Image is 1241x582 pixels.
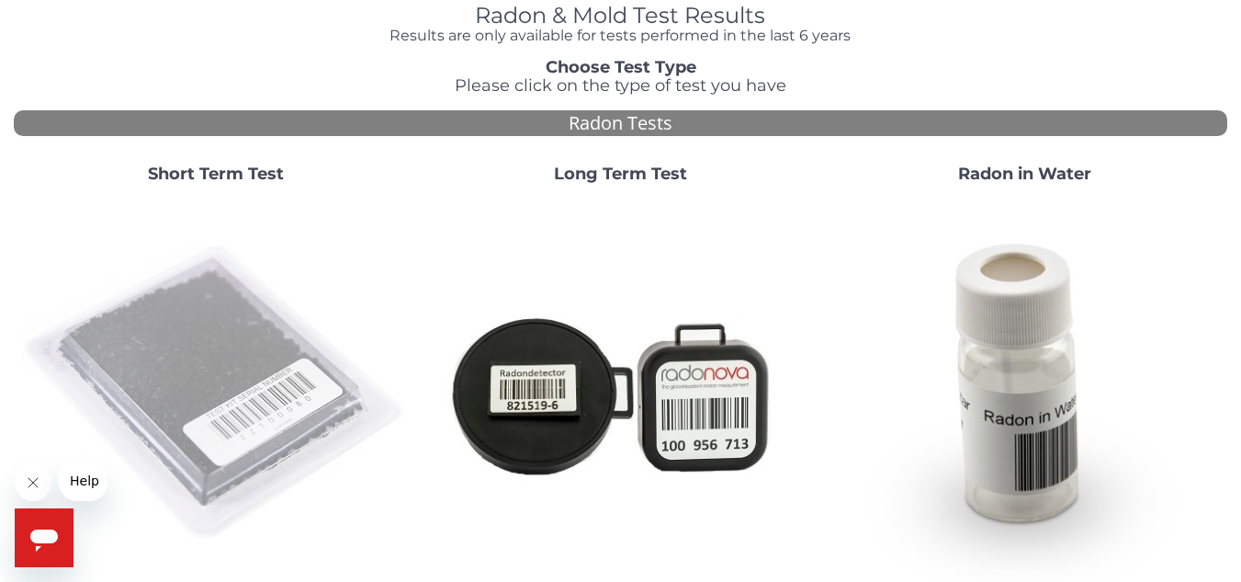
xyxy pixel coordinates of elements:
span: Please click on the type of test you have [455,75,786,96]
iframe: Button to launch messaging window [15,508,73,567]
strong: Long Term Test [554,164,687,184]
h4: Results are only available for tests performed in the last 6 years [378,28,863,44]
h1: Radon & Mold Test Results [378,4,863,28]
iframe: Close message [15,464,51,501]
strong: Short Term Test [148,164,284,184]
strong: Radon in Water [958,164,1091,184]
strong: Choose Test Type [546,57,696,77]
iframe: Message from company [59,461,107,501]
div: Radon Tests [14,110,1227,137]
